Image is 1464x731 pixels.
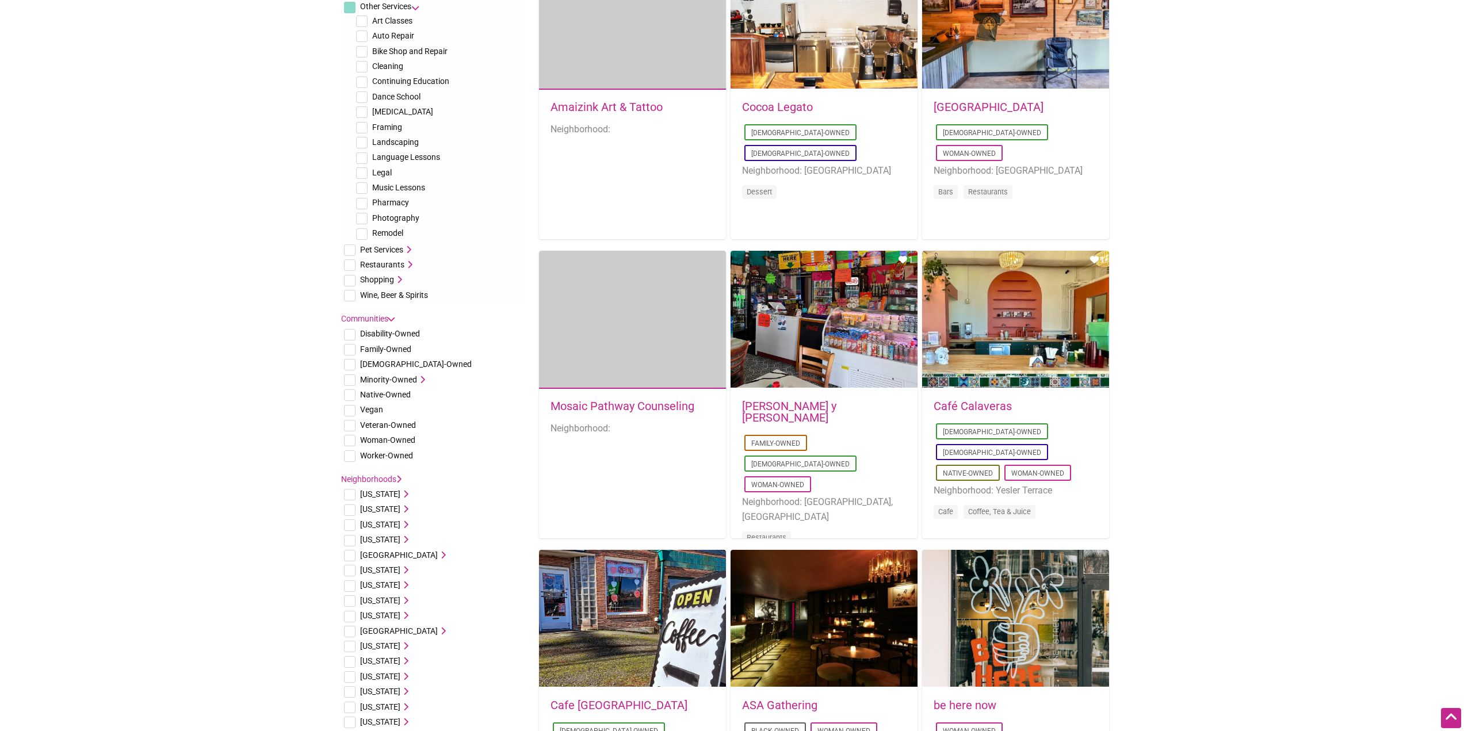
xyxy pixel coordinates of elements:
[938,507,953,516] a: Cafe
[360,565,400,575] span: [US_STATE]
[372,31,414,40] span: Auto Repair
[943,449,1041,457] a: [DEMOGRAPHIC_DATA]-Owned
[1011,469,1064,477] a: Woman-Owned
[360,275,394,284] span: Shopping
[751,129,850,137] a: [DEMOGRAPHIC_DATA]-Owned
[551,698,687,712] a: Cafe [GEOGRAPHIC_DATA]
[968,507,1031,516] a: Coffee, Tea & Juice
[372,123,402,132] span: Framing
[360,596,400,605] span: [US_STATE]
[372,152,440,162] span: Language Lessons
[360,290,428,300] span: Wine, Beer & Spirits
[943,129,1041,137] a: [DEMOGRAPHIC_DATA]-Owned
[943,150,996,158] a: Woman-Owned
[360,2,411,11] span: Other Services
[551,100,663,114] a: Amaizink Art & Tattoo
[360,260,404,269] span: Restaurants
[934,483,1098,498] li: Neighborhood: Yesler Terrace
[751,150,850,158] a: [DEMOGRAPHIC_DATA]-Owned
[1441,708,1461,728] div: Scroll Back to Top
[360,375,417,384] span: Minority-Owned
[360,435,415,445] span: Woman-Owned
[372,92,421,101] span: Dance School
[751,460,850,468] a: [DEMOGRAPHIC_DATA]-Owned
[372,213,419,223] span: Photography
[360,656,400,665] span: [US_STATE]
[742,399,836,424] a: [PERSON_NAME] y [PERSON_NAME]
[551,399,694,413] a: Mosaic Pathway Counseling
[360,405,383,414] span: Vegan
[943,428,1041,436] a: [DEMOGRAPHIC_DATA]-Owned
[742,698,817,712] a: ASA Gathering
[372,76,449,86] span: Continuing Education
[934,100,1043,114] a: [GEOGRAPHIC_DATA]
[372,183,425,192] span: Music Lessons
[360,535,400,544] span: [US_STATE]
[360,626,438,636] span: [GEOGRAPHIC_DATA]
[360,717,400,726] span: [US_STATE]
[372,107,433,116] span: [MEDICAL_DATA]
[751,481,804,489] a: Woman-Owned
[360,641,400,650] span: [US_STATE]
[360,687,400,696] span: [US_STATE]
[341,474,402,484] a: Neighborhoods
[360,489,400,499] span: [US_STATE]
[360,359,472,369] span: [DEMOGRAPHIC_DATA]-Owned
[372,47,448,56] span: Bike Shop and Repair
[934,399,1012,413] a: Café Calaveras
[372,228,403,238] span: Remodel
[360,520,400,529] span: [US_STATE]
[360,611,400,620] span: [US_STATE]
[968,187,1008,196] a: Restaurants
[360,390,411,399] span: Native-Owned
[742,495,906,524] li: Neighborhood: [GEOGRAPHIC_DATA], [GEOGRAPHIC_DATA]
[742,100,813,114] a: Cocoa Legato
[360,451,413,460] span: Worker-Owned
[551,421,714,436] li: Neighborhood:
[341,314,393,323] a: Communities
[360,420,416,430] span: Veteran-Owned
[551,122,714,137] li: Neighborhood:
[943,469,993,477] a: Native-Owned
[360,580,400,590] span: [US_STATE]
[747,187,772,196] a: Dessert
[360,550,438,560] span: [GEOGRAPHIC_DATA]
[747,533,786,542] a: Restaurants
[751,439,800,447] a: Family-Owned
[360,672,400,681] span: [US_STATE]
[938,187,953,196] a: Bars
[372,198,409,207] span: Pharmacy
[742,163,906,178] li: Neighborhood: [GEOGRAPHIC_DATA]
[372,16,412,25] span: Art Classes
[372,168,392,177] span: Legal
[360,702,400,711] span: [US_STATE]
[934,163,1098,178] li: Neighborhood: [GEOGRAPHIC_DATA]
[360,345,411,354] span: Family-Owned
[360,245,403,254] span: Pet Services
[360,329,420,338] span: Disability-Owned
[934,698,996,712] a: be here now
[372,62,403,71] span: Cleaning
[372,137,419,147] span: Landscaping
[360,504,400,514] span: [US_STATE]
